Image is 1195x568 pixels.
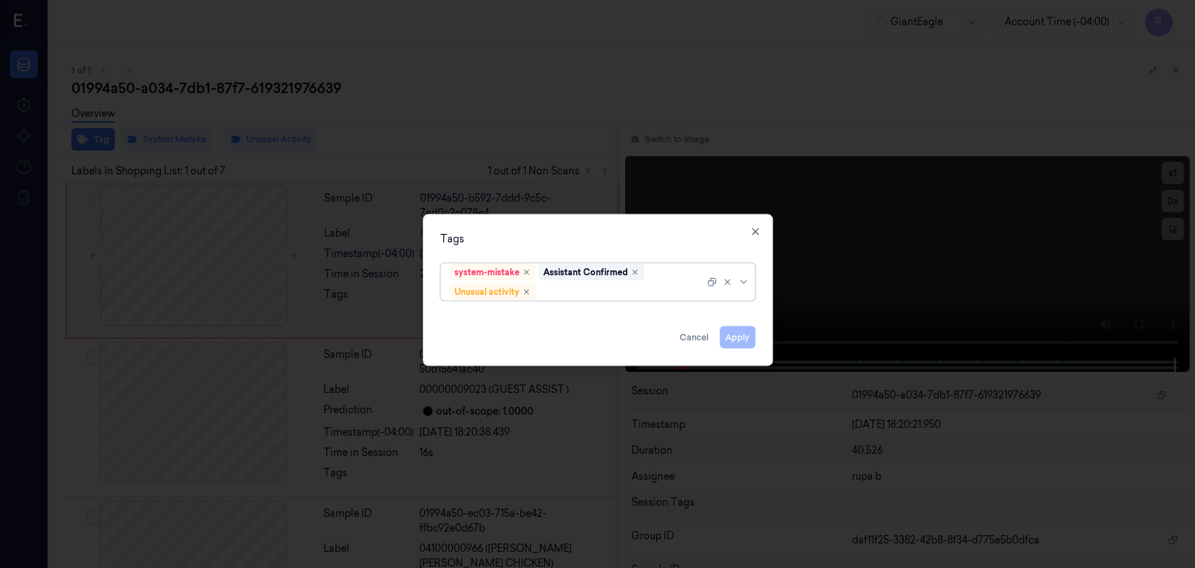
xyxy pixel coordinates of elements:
div: Unusual activity [454,285,519,298]
div: Remove ,Unusual activity [522,287,531,296]
button: Cancel [674,326,714,348]
div: Assistant Confirmed [543,265,628,278]
div: system-mistake [454,265,519,278]
div: Tags [440,231,755,246]
div: Remove ,system-mistake [522,268,531,276]
div: Remove ,Assistant Confirmed [631,268,639,276]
